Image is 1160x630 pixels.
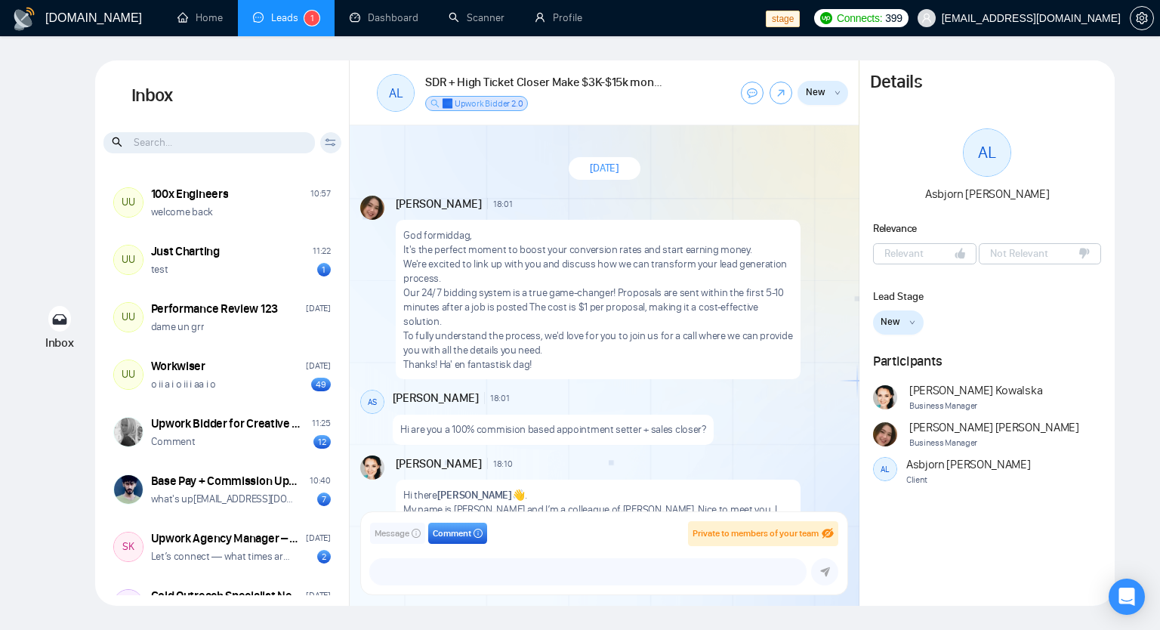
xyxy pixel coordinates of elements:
span: setting [1131,12,1153,24]
div: AS [361,391,384,413]
span: Private to members of your team [693,528,819,539]
img: Andrian Marsella [873,422,897,446]
span: search [112,134,125,150]
div: Base Pay + Commission Upwork Bidder for [GEOGRAPHIC_DATA] Profile [151,473,306,489]
div: UU [114,303,143,332]
div: AL [964,129,1010,176]
span: Relevance [873,222,917,235]
p: Let’s connect — what times are you available [DATE] (US Pacific Time)? [151,549,295,564]
button: Commentinfo-circle [428,523,487,544]
div: 2 [317,550,331,564]
span: Not Relevant [990,246,1048,261]
div: 1 [317,263,331,276]
button: Not Relevant [979,243,1101,264]
div: [DATE] [306,359,330,373]
div: 7 [317,493,331,506]
img: Agnieszka Kowalska [873,385,897,409]
div: [DATE] [306,531,330,545]
img: Ellen Holmsten [114,418,143,446]
span: [DATE] [590,161,619,175]
div: 11:22 [313,244,331,258]
span: Asbjorn [PERSON_NAME] [925,187,1050,201]
span: [PERSON_NAME] [396,196,482,212]
span: New [806,85,825,100]
div: TT [114,590,143,619]
span: Message [375,527,409,541]
a: userProfile [535,11,582,24]
a: setting [1130,12,1154,24]
span: Business Manager [909,399,1042,413]
img: Taimoor Mansoor [114,475,143,504]
button: Relevant [873,243,976,264]
div: Just Charting [151,243,220,260]
p: Hi are you a 100% commision based appointment setter + sales closer? [400,422,706,437]
button: Messageinfo-circle [370,523,425,544]
div: SK [114,533,143,561]
img: upwork-logo.png [820,12,832,24]
span: [PERSON_NAME] [396,456,482,472]
button: setting [1130,6,1154,30]
div: Upwork Bidder for Creative & High-Aesthetic Design Projects [151,415,308,432]
span: Lead Stage [873,290,924,303]
p: o ii a i o ii i aa i o [151,377,216,391]
h1: Participants [873,353,1102,369]
strong: [PERSON_NAME] [437,489,512,502]
span: 18:10 [493,458,513,470]
div: Workwiser [151,358,205,375]
span: search [430,99,440,108]
span: ✅ Upwork Bidder 2.0 [442,98,523,109]
div: Performance Review 123 [151,301,278,317]
p: To fully understand the process, we'd love for you to join us for a call where we can provide you... [403,329,793,357]
img: Andrian [360,196,384,220]
sup: 1 [304,11,319,26]
span: Business Manager [909,436,1079,450]
div: UU [114,188,143,217]
a: messageLeads1 [253,11,319,24]
div: 10:57 [310,187,331,201]
span: 1 [310,13,314,23]
a: homeHome [177,11,223,24]
span: Client [906,473,1031,487]
div: [DATE] [306,588,330,603]
p: It's the perfect moment to boost your conversion rates and start earning money. [403,242,793,257]
span: 18:01 [490,392,510,404]
p: what's up [151,492,295,506]
span: Comment [433,527,471,541]
span: info-circle [474,529,483,538]
p: We're excited to link up with you and discuss how we can transform your lead generation process. [403,257,793,286]
div: Cold Outreach Specialist Needed for Lead Generation [151,588,302,604]
div: 10:40 [310,474,331,488]
div: 12 [313,435,331,449]
input: Search... [103,132,315,153]
span: user [921,13,932,23]
a: dashboardDashboard [350,11,418,24]
span: [PERSON_NAME] Kowalska [909,382,1042,399]
div: 49 [311,378,331,391]
div: 100x Engineers [151,186,229,202]
h1: Inbox [95,60,350,131]
div: AL [378,75,414,111]
div: [DATE] [306,301,330,316]
h1: SDR + High Ticket Closer Make $3K-$15k monthly 100% comission based only. [425,74,662,91]
p: dame un grr [151,320,205,334]
div: Upwork Agency Manager – Project Bidding & Promotion [151,530,302,547]
span: Asbjorn [PERSON_NAME] [906,456,1031,473]
span: info-circle [412,529,421,538]
p: welcome back [151,205,213,219]
span: down [909,319,915,326]
h1: Details [870,71,921,94]
span: stage [766,11,800,27]
span: 399 [885,10,902,26]
div: 11:25 [312,416,331,431]
button: Newdown [873,310,924,335]
div: AL [874,458,896,480]
button: Newdown [797,81,848,105]
img: logo [12,7,36,31]
a: [EMAIL_ADDRESS][DOMAIN_NAME] [193,493,342,505]
p: Our 24/7 bidding system is a true game-changer! Proposals are sent within the first 5-10 minutes ... [403,286,793,329]
p: God formiddag, [403,228,793,242]
span: eye-invisible [822,527,834,539]
p: Hi there 👋. [403,488,793,502]
span: down [835,89,841,96]
span: Connects: [837,10,882,26]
